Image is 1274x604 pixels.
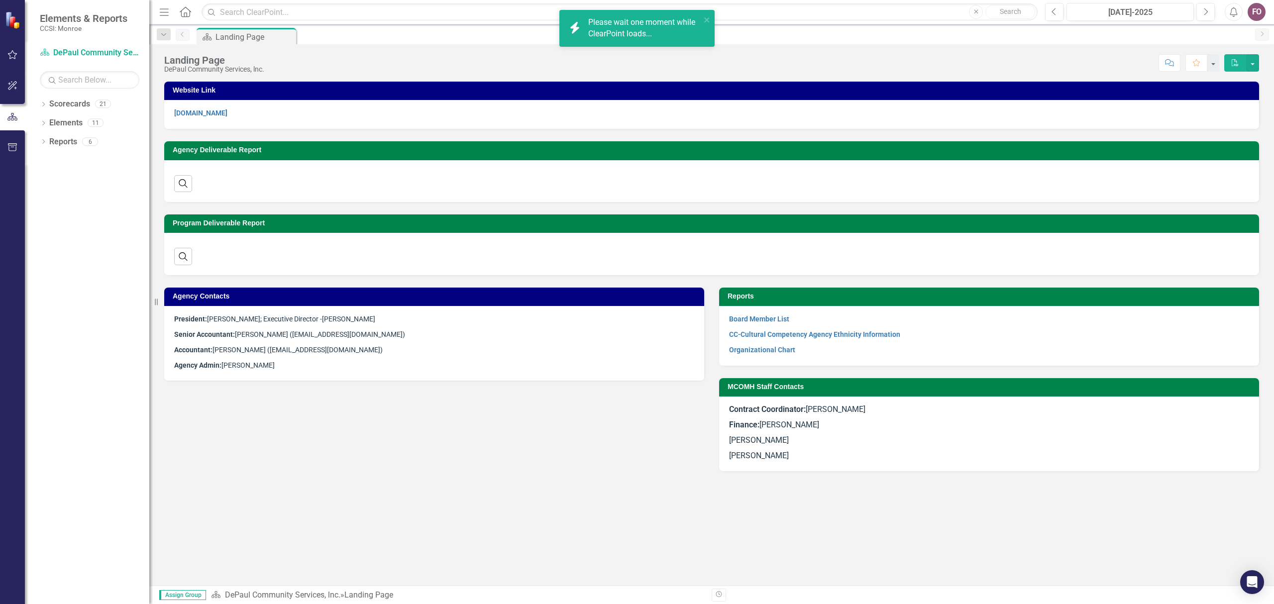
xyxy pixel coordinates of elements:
a: DePaul Community Services, lnc. [40,47,139,59]
span: Elements & Reports [40,12,127,24]
div: 11 [88,119,104,127]
strong: Accountant: [174,346,212,354]
button: FO [1248,3,1266,21]
h3: Agency Deliverable Report [173,146,1254,154]
div: DePaul Community Services, lnc. [164,66,264,73]
span: [PERSON_NAME] [729,404,865,414]
span: [PERSON_NAME]; Executive Director -[PERSON_NAME] [174,315,375,323]
a: [DOMAIN_NAME] [174,109,227,117]
button: close [704,14,711,25]
img: ClearPoint Strategy [5,11,22,29]
strong: President: [174,315,207,323]
button: [DATE]-2025 [1066,3,1194,21]
span: [PERSON_NAME] ([EMAIL_ADDRESS][DOMAIN_NAME]) [174,330,405,338]
div: 6 [82,137,98,146]
span: Assign Group [159,590,206,600]
div: Landing Page [164,55,264,66]
input: Search Below... [40,71,139,89]
a: Elements [49,117,83,129]
strong: Senior Accountant: [174,330,235,338]
a: DePaul Community Services, lnc. [225,590,340,600]
a: Board Member List [729,315,789,323]
span: [PERSON_NAME] [174,361,275,369]
a: Organizational Chart [729,346,795,354]
div: Landing Page [215,31,294,43]
p: [PERSON_NAME] [729,448,1249,462]
h3: Agency Contacts [173,293,699,300]
div: Open Intercom Messenger [1240,570,1264,594]
a: Reports [49,136,77,148]
p: [PERSON_NAME] [729,417,1249,433]
span: Search [1000,7,1021,15]
h3: MCOMH Staff Contacts [728,383,1254,391]
button: Search [985,5,1035,19]
a: Scorecards [49,99,90,110]
strong: Finance: [729,420,759,429]
div: Please wait one moment while ClearPoint loads... [588,17,701,40]
div: » [211,590,704,601]
p: [PERSON_NAME] [729,433,1249,448]
input: Search ClearPoint... [202,3,1038,21]
div: Landing Page [344,590,393,600]
strong: Agency Admin: [174,361,221,369]
h3: Reports [728,293,1254,300]
a: CC-Cultural Competency Agency Ethnicity Information [729,330,900,338]
div: 21 [95,100,111,108]
small: CCSI: Monroe [40,24,127,32]
div: [DATE]-2025 [1070,6,1190,18]
h3: Program Deliverable Report [173,219,1254,227]
span: [PERSON_NAME] ([EMAIL_ADDRESS][DOMAIN_NAME]) [174,346,383,354]
h3: Website Link [173,87,1254,94]
strong: Contract Coordinator: [729,404,806,414]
